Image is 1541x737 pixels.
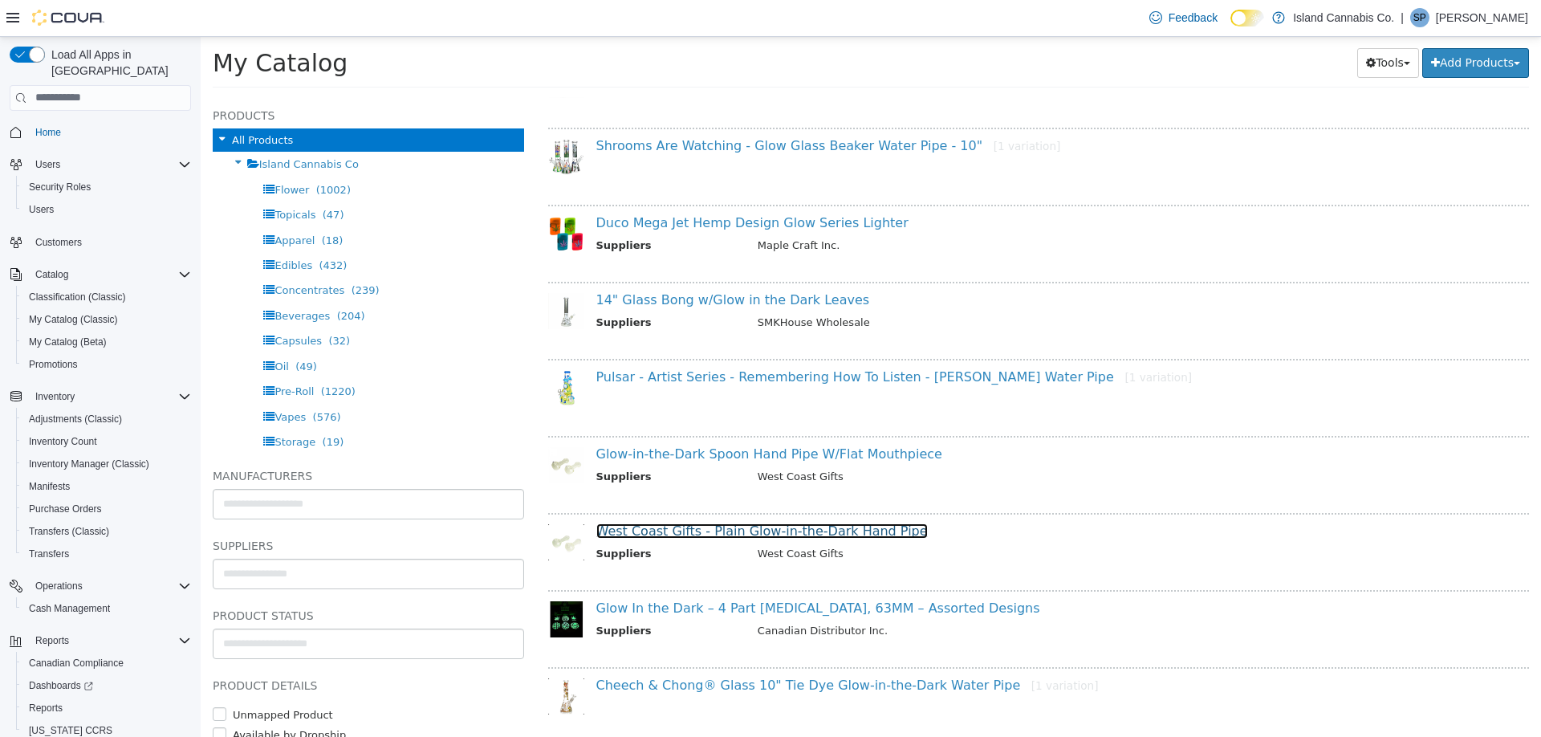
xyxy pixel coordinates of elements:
a: Duco Mega Jet Hemp Design Glow Series Lighter [396,178,708,193]
a: 14" Glass Bong w/Glow in the Dark Leaves [396,255,669,271]
span: (432) [118,222,146,234]
span: Operations [29,576,191,596]
label: Available by Dropship [28,690,145,706]
span: Adjustments (Classic) [29,413,122,426]
span: Inventory Manager (Classic) [22,454,191,474]
p: | [1401,8,1404,27]
span: (204) [136,273,165,285]
a: Security Roles [22,177,97,197]
p: Island Cannabis Co. [1293,8,1394,27]
button: Reports [29,631,75,650]
h5: Product Status [12,569,323,588]
span: Inventory Manager (Classic) [29,458,149,470]
a: Classification (Classic) [22,287,132,307]
label: Unmapped Product [28,670,132,686]
span: Storage [74,399,115,411]
span: Dark Mode [1230,26,1231,27]
a: Reports [22,698,69,718]
a: West Coast Gifts - Plain Glow-in-the-Dark Hand Pipe [396,487,727,502]
button: Security Roles [16,176,197,198]
h5: Manufacturers [12,430,323,449]
a: Glow-in-the-Dark Spoon Hand Pipe W/Flat Mouthpiece [396,409,742,425]
a: Shrooms Are Watching - Glow Glass Beaker Water Pipe - 10"[1 variation] [396,101,860,116]
a: Manifests [22,477,76,496]
td: SMKHouse Wholesale [545,278,1293,298]
span: Classification (Classic) [22,287,191,307]
a: Cash Management [22,599,116,618]
span: (576) [112,374,140,386]
button: Inventory Manager (Classic) [16,453,197,475]
span: Home [35,126,61,139]
button: Home [3,120,197,144]
button: Operations [3,575,197,597]
span: Dashboards [29,679,93,692]
span: Purchase Orders [29,503,102,515]
button: Adjustments (Classic) [16,408,197,430]
span: Reports [35,634,69,647]
button: Tools [1157,11,1218,41]
span: Transfers (Classic) [22,522,191,541]
button: Users [16,198,197,221]
a: Glow In the Dark – 4 Part [MEDICAL_DATA], 63MM – Assorted Designs [396,564,840,579]
span: Beverages [74,273,129,285]
td: West Coast Gifts [545,432,1293,452]
span: Users [29,203,54,216]
td: Canadian Distributor Inc. [545,586,1293,606]
a: Promotions [22,355,84,374]
h5: Products [12,69,323,88]
span: (32) [128,298,149,310]
span: Classification (Classic) [29,291,126,303]
span: Users [22,200,191,219]
a: Dashboards [22,676,100,695]
button: Operations [29,576,89,596]
span: Reports [29,631,191,650]
span: (1220) [120,348,155,360]
input: Dark Mode [1230,10,1264,26]
span: Canadian Compliance [22,654,191,673]
span: (19) [122,399,144,411]
span: Customers [29,232,191,252]
a: Inventory Count [22,432,104,451]
img: Cova [32,10,104,26]
span: Catalog [29,265,191,284]
span: Apparel [74,197,114,210]
span: Transfers [22,544,191,564]
button: Inventory [29,387,81,406]
td: Maple Craft Inc. [545,201,1293,221]
a: Adjustments (Classic) [22,409,128,429]
button: Catalog [29,265,75,284]
span: Oil [74,324,87,336]
a: Customers [29,233,88,252]
button: Reports [3,629,197,652]
img: 150 [348,179,384,215]
span: Promotions [22,355,191,374]
span: Vapes [74,374,105,386]
span: (239) [151,247,179,259]
img: 150 [348,410,384,446]
span: Catalog [35,268,68,281]
a: Users [22,200,60,219]
img: 150 [348,487,384,523]
span: SP [1413,8,1426,27]
span: Promotions [29,358,78,371]
span: [US_STATE] CCRS [29,724,112,737]
span: Dashboards [22,676,191,695]
span: Reports [22,698,191,718]
a: Canadian Compliance [22,654,130,673]
button: Transfers (Classic) [16,520,197,543]
span: Inventory Count [22,432,191,451]
th: Suppliers [396,509,545,529]
img: 150 [348,256,384,292]
a: My Catalog (Beta) [22,332,113,352]
span: Adjustments (Classic) [22,409,191,429]
button: Cash Management [16,597,197,620]
span: Inventory Count [29,435,97,448]
th: Suppliers [396,586,545,606]
span: All Products [31,97,92,109]
span: Island Cannabis Co [59,121,158,133]
button: My Catalog (Beta) [16,331,197,353]
a: Dashboards [16,674,197,697]
span: Transfers [29,548,69,560]
span: Concentrates [74,247,144,259]
img: 150 [348,333,384,369]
